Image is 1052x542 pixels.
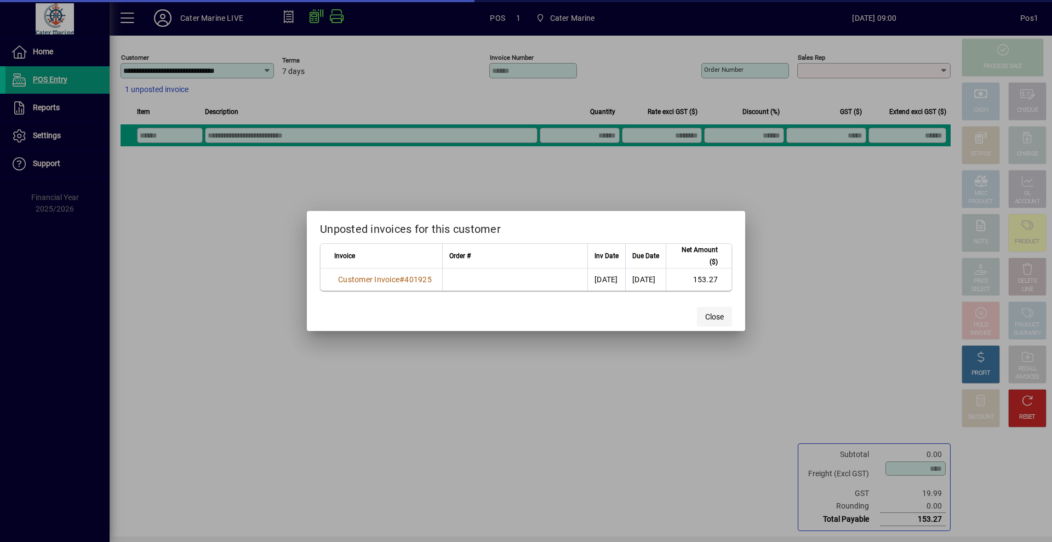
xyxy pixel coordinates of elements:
button: Close [697,307,732,327]
td: 153.27 [666,269,731,290]
span: Close [705,311,724,323]
td: [DATE] [587,269,625,290]
span: # [399,275,404,284]
span: Inv Date [594,250,619,262]
span: Customer Invoice [338,275,399,284]
span: Due Date [632,250,659,262]
span: 401925 [404,275,432,284]
a: Customer Invoice#401925 [334,273,436,286]
span: Invoice [334,250,355,262]
span: Net Amount ($) [673,244,718,268]
span: Order # [449,250,471,262]
h2: Unposted invoices for this customer [307,211,745,243]
td: [DATE] [625,269,666,290]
